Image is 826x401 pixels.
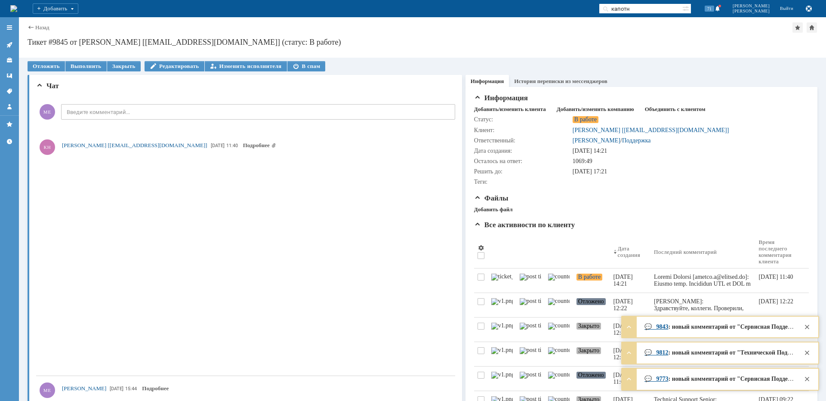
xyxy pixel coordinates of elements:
[62,385,106,392] span: [PERSON_NAME]
[516,342,545,366] a: post ticket.png
[576,298,606,305] span: Отложено
[474,137,571,144] div: Ответственный:
[755,268,802,293] a: [DATE] 11:40
[474,127,571,134] div: Клиент:
[576,323,601,330] span: Закрыто
[573,158,804,165] div: 1069:49
[645,106,706,113] div: Объединить с клиентом
[62,141,207,150] a: [PERSON_NAME] [[EMAIL_ADDRESS][DOMAIN_NAME]]
[650,268,755,293] a: Loremi Dolorsi [ametco.a@elitsed.do]: Eiusmo temp. Incididun UTL et DOL m aliquaen 923. Adminim v...
[576,372,606,379] span: Отложено
[514,78,607,84] a: История переписки из мессенджеров
[610,268,651,293] a: [DATE] 14:21
[471,78,504,84] a: Информация
[802,374,812,384] div: Закрыть
[548,274,570,281] img: counter.png
[142,385,169,392] a: Подробнее
[548,298,570,305] img: counter.png
[618,245,641,258] div: Дата создания
[488,293,516,317] a: v1.png
[758,274,793,280] div: [DATE] 11:40
[3,69,16,83] a: Шаблоны комментариев
[610,318,651,342] a: [DATE] 12:49
[488,268,516,293] a: ticket_notification.png
[35,24,49,31] a: Назад
[624,348,634,358] div: Развернуть
[573,137,651,144] div: /
[516,293,545,317] a: post ticket.png
[474,94,528,102] span: Информация
[548,347,570,354] img: counter.png
[624,374,634,384] div: Развернуть
[3,53,16,67] a: Клиенты
[491,274,513,281] img: ticket_notification.png
[610,293,651,317] a: [DATE] 12:22
[10,5,17,12] img: logo
[573,318,610,342] a: Закрыто
[62,142,207,148] span: [PERSON_NAME] [[EMAIL_ADDRESS][DOMAIN_NAME]]
[3,100,16,114] a: Мой профиль
[644,324,669,330] a: 💬 9843
[491,323,513,330] img: v1.png
[755,235,802,268] th: Время последнего комментария клиента
[545,293,573,317] a: counter.png
[545,318,573,342] a: counter.png
[516,268,545,293] a: post ticket.png
[474,221,575,229] span: Все активности по клиенту
[243,142,276,148] a: Прикреплены файлы: photo_2025-09-12_11-39-03.jpg
[573,168,607,175] span: [DATE] 17:21
[545,342,573,366] a: counter.png
[491,347,513,354] img: v1.png
[802,322,812,332] div: Закрыть
[545,367,573,391] a: counter.png
[474,148,571,154] div: Дата создания:
[36,82,59,90] span: Чат
[644,376,669,382] strong: 💬 9773
[557,106,634,113] div: Добавить/изменить компанию
[576,347,601,354] span: Закрыто
[573,268,610,293] a: В работе
[804,3,814,14] button: Сохранить лог
[733,3,770,9] span: [PERSON_NAME]
[3,84,16,98] a: Теги
[488,318,516,342] a: v1.png
[613,372,635,385] div: [DATE] 11:08
[654,249,717,255] div: Последний комментарий
[758,239,792,265] div: Время последнего комментария клиента
[807,22,817,33] div: Сделать домашней страницей
[548,323,570,330] img: counter.png
[125,386,137,392] span: 15:44
[520,323,541,330] img: post ticket.png
[610,367,651,391] a: [DATE] 11:08
[792,22,803,33] div: Добавить в избранное
[548,372,570,379] img: counter.png
[545,268,573,293] a: counter.png
[226,143,238,148] span: 11:40
[474,179,571,185] div: Теги:
[654,298,752,339] div: [PERSON_NAME]: Здравствуйте, коллеги. Проверили, канал работает штатно,потерь и прерываний не фик...
[516,318,545,342] a: post ticket.png
[610,342,651,366] a: [DATE] 12:07
[211,143,225,148] span: [DATE]
[644,349,669,356] a: 💬 9812
[650,293,755,317] a: [PERSON_NAME]: Здравствуйте, коллеги. Проверили, канал работает штатно,потерь и прерываний не фик...
[573,367,610,391] a: Отложено
[576,274,602,281] span: В работе
[110,386,123,392] span: [DATE]
[624,322,634,332] div: Развернуть
[573,148,804,154] div: [DATE] 14:21
[520,347,541,354] img: post ticket.png
[613,298,635,312] div: [DATE] 12:22
[613,347,635,361] div: [DATE] 12:07
[802,348,812,358] div: Закрыть
[491,298,513,305] img: v1.png
[573,342,610,366] a: Закрыто
[40,104,55,120] span: МЕ
[488,367,516,391] a: v1.png
[3,38,16,52] a: Активности
[474,194,509,202] span: Файлы
[755,293,802,317] a: [DATE] 12:22
[573,116,598,123] span: В работе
